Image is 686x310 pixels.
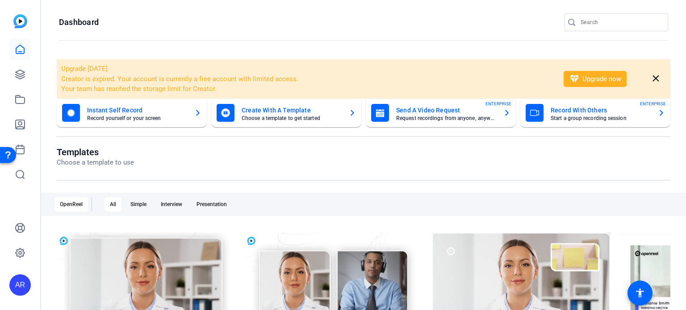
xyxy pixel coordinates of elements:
[635,288,645,298] mat-icon: accessibility
[61,74,552,84] li: Creator is expired. Your account is currently a free account with limited access.
[105,197,121,211] div: All
[211,99,361,127] button: Create With A TemplateChoose a template to get started
[396,105,496,116] mat-card-title: Send A Video Request
[520,99,670,127] button: Record With OthersStart a group recording sessionENTERPRISE
[640,100,666,107] span: ENTERPRISE
[57,157,134,168] p: Choose a template to use
[87,116,187,121] mat-card-subtitle: Record yourself or your screen
[396,116,496,121] mat-card-subtitle: Request recordings from anyone, anywhere
[61,65,108,73] span: Upgrade [DATE]
[125,197,152,211] div: Simple
[551,116,651,121] mat-card-subtitle: Start a group recording session
[54,197,88,211] div: OpenReel
[13,14,27,28] img: blue-gradient.svg
[155,197,188,211] div: Interview
[242,105,342,116] mat-card-title: Create With A Template
[564,71,627,87] button: Upgrade now
[9,274,31,296] div: AR
[366,99,516,127] button: Send A Video RequestRequest recordings from anyone, anywhereENTERPRISE
[61,84,552,94] li: Your team has reached the storage limit for Creator.
[59,17,99,28] h1: Dashboard
[191,197,232,211] div: Presentation
[569,74,580,84] mat-icon: diamond
[485,100,511,107] span: ENTERPRISE
[242,116,342,121] mat-card-subtitle: Choose a template to get started
[581,17,661,28] input: Search
[57,99,207,127] button: Instant Self RecordRecord yourself or your screen
[57,147,134,157] h1: Templates
[87,105,187,116] mat-card-title: Instant Self Record
[551,105,651,116] mat-card-title: Record With Others
[650,73,661,84] mat-icon: close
